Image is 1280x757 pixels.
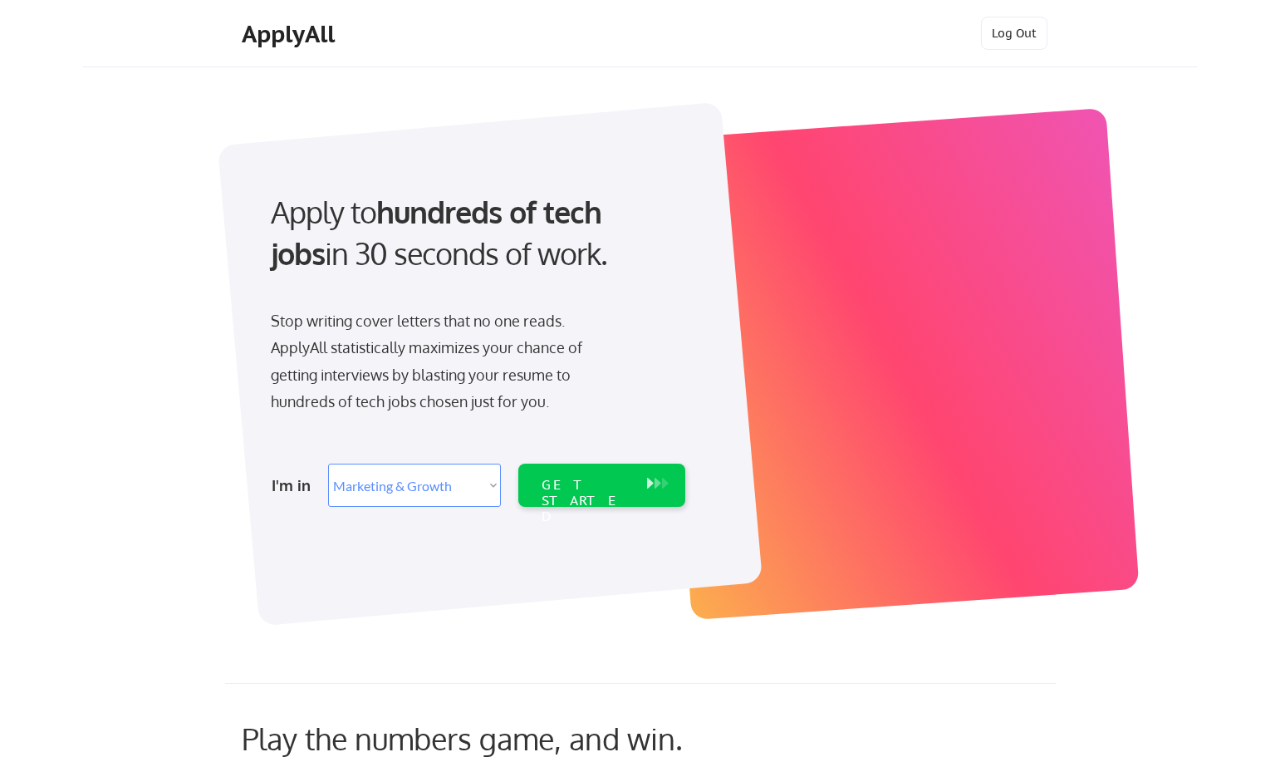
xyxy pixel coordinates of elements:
[272,472,318,499] div: I'm in
[242,720,757,756] div: Play the numbers game, and win.
[981,17,1047,50] button: Log Out
[542,477,630,525] div: GET STARTED
[271,193,609,272] strong: hundreds of tech jobs
[242,20,340,48] div: ApplyAll
[271,191,679,275] div: Apply to in 30 seconds of work.
[271,307,612,415] div: Stop writing cover letters that no one reads. ApplyAll statistically maximizes your chance of get...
